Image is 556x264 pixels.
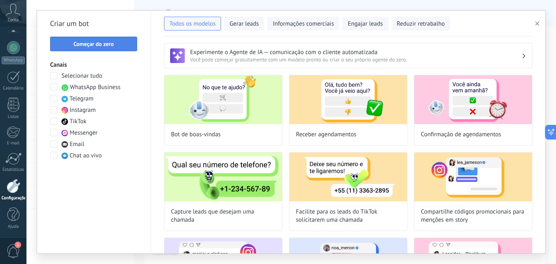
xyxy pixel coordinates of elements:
[414,153,532,201] img: Compartilhe códigos promocionais para menções em story
[70,95,94,103] span: Telegram
[70,152,102,160] span: Chat ao vivo
[296,131,357,139] span: Receber agendamentos
[273,20,334,28] span: Informações comerciais
[8,17,19,23] span: Conta
[230,20,259,28] span: Gerar leads
[2,86,25,91] div: Calendário
[70,129,98,137] span: Messenger
[50,37,137,51] button: Começar do zero
[73,41,114,47] span: Começar do zero
[61,72,102,80] span: Selecionar tudo
[50,17,138,30] h2: Criar um bot
[2,141,25,146] div: E-mail
[289,153,407,201] img: Facilite para os leads do TikTok solicitarem uma chamada
[2,224,25,229] div: Ajuda
[2,57,25,64] div: WhatsApp
[296,208,401,224] span: Facilite para os leads do TikTok solicitarem uma chamada
[70,106,96,114] span: Instagram
[70,118,86,126] span: TikTok
[70,83,120,92] span: WhatsApp Business
[171,208,276,224] span: Capture leads que desejam uma chamada
[392,17,450,31] button: Reduzir retrabalho
[2,114,25,120] div: Listas
[2,167,25,172] div: Estatísticas
[171,131,221,139] span: Bot de boas-vindas
[421,208,525,224] span: Compartilhe códigos promocionais para menções em story
[164,17,221,31] button: Todos os modelos
[414,75,532,124] img: Confirmação de agendamentos
[267,17,339,31] button: Informações comerciais
[2,196,25,201] div: Configurações
[421,131,501,139] span: Confirmação de agendamentos
[190,48,521,56] h3: Experimente o Agente de IA — comunicação com o cliente automatizada
[190,56,521,63] span: Você pode começar gratuitamente com um modelo pronto ou criar o seu próprio agente do zero.
[15,242,21,248] span: 1
[169,20,216,28] span: Todos os modelos
[164,153,282,201] img: Capture leads que desejam uma chamada
[50,61,138,69] h3: Canais
[224,17,264,31] button: Gerar leads
[397,20,445,28] span: Reduzir retrabalho
[70,140,84,148] span: Email
[342,17,388,31] button: Engajar leads
[348,20,383,28] span: Engajar leads
[289,75,407,124] img: Receber agendamentos
[164,75,282,124] img: Bot de boas-vindas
